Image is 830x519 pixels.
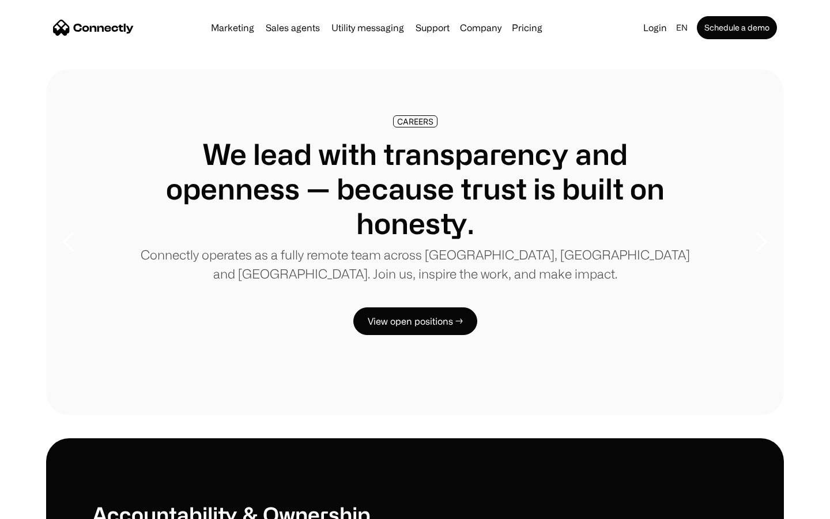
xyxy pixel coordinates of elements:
div: Company [460,20,501,36]
a: View open positions → [353,307,477,335]
ul: Language list [23,499,69,515]
h1: We lead with transparency and openness — because trust is built on honesty. [138,137,692,240]
a: Sales agents [261,23,325,32]
div: CAREERS [397,117,433,126]
div: en [676,20,688,36]
a: Schedule a demo [697,16,777,39]
aside: Language selected: English [12,498,69,515]
a: Marketing [206,23,259,32]
a: Utility messaging [327,23,409,32]
a: Pricing [507,23,547,32]
a: Login [639,20,671,36]
a: Support [411,23,454,32]
p: Connectly operates as a fully remote team across [GEOGRAPHIC_DATA], [GEOGRAPHIC_DATA] and [GEOGRA... [138,245,692,283]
